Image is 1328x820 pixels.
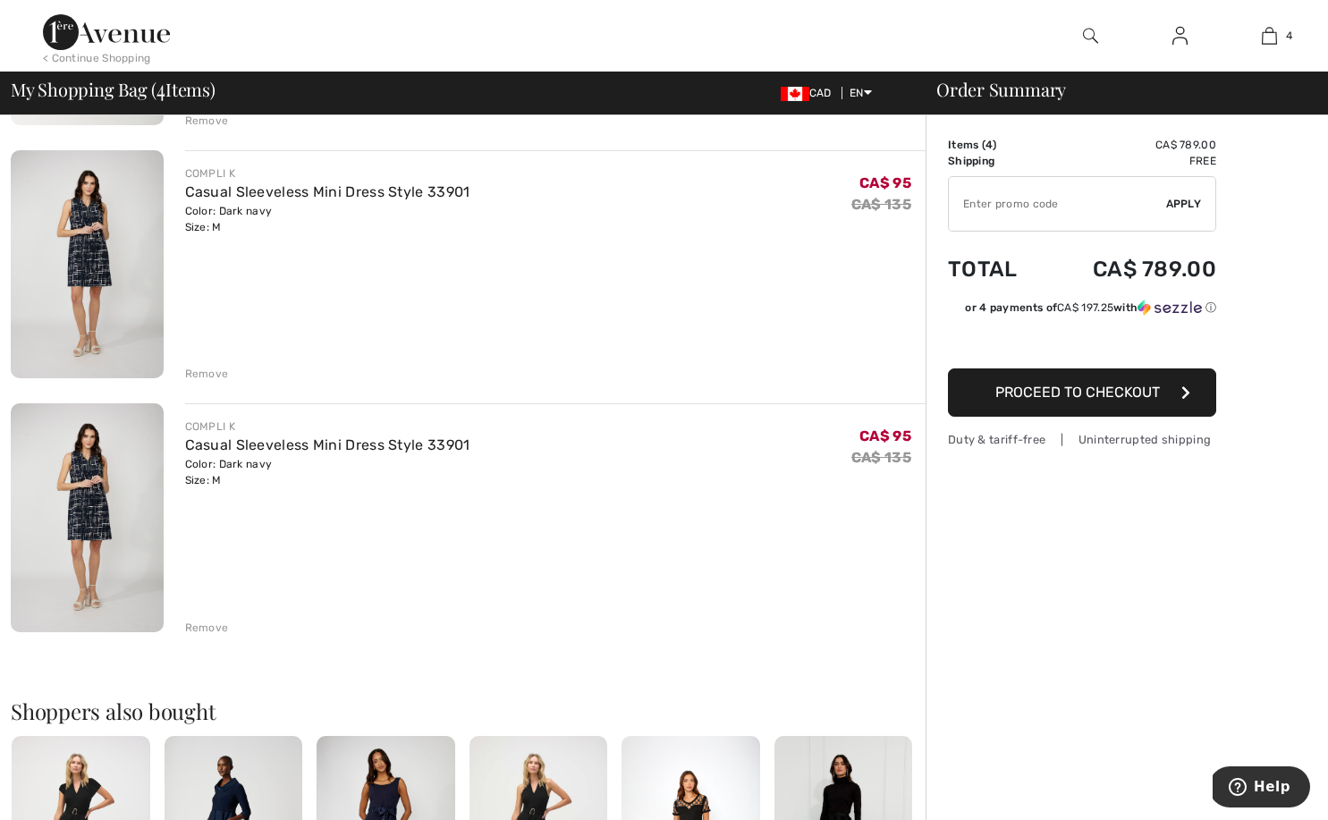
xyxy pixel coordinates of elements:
td: Items ( ) [948,137,1045,153]
a: 4 [1225,25,1313,46]
img: Canadian Dollar [781,87,809,101]
a: Casual Sleeveless Mini Dress Style 33901 [185,436,470,453]
div: or 4 payments of with [965,300,1216,316]
iframe: Opens a widget where you can find more information [1213,766,1310,811]
img: Sezzle [1138,300,1202,316]
span: Proceed to Checkout [995,384,1160,401]
span: 4 [156,76,165,99]
button: Proceed to Checkout [948,368,1216,417]
img: 1ère Avenue [43,14,170,50]
td: Total [948,239,1045,300]
h2: Shoppers also bought [11,700,926,722]
div: or 4 payments ofCA$ 197.25withSezzle Click to learn more about Sezzle [948,300,1216,322]
img: Casual Sleeveless Mini Dress Style 33901 [11,403,164,632]
s: CA$ 135 [851,449,911,466]
div: Order Summary [915,80,1317,98]
img: Casual Sleeveless Mini Dress Style 33901 [11,150,164,379]
span: Apply [1166,196,1202,212]
div: Remove [185,366,229,382]
img: My Info [1172,25,1188,46]
s: CA$ 135 [851,196,911,213]
div: Color: Dark navy Size: M [185,456,470,488]
span: EN [850,87,872,99]
span: CA$ 95 [859,427,911,444]
td: CA$ 789.00 [1045,137,1216,153]
span: CAD [781,87,839,99]
img: search the website [1083,25,1098,46]
div: COMPLI K [185,165,470,182]
td: Free [1045,153,1216,169]
span: My Shopping Bag ( Items) [11,80,216,98]
td: Shipping [948,153,1045,169]
span: CA$ 95 [859,174,911,191]
a: Casual Sleeveless Mini Dress Style 33901 [185,183,470,200]
div: Duty & tariff-free | Uninterrupted shipping [948,431,1216,448]
span: 4 [985,139,993,151]
td: CA$ 789.00 [1045,239,1216,300]
span: 4 [1286,28,1292,44]
img: My Bag [1262,25,1277,46]
iframe: PayPal-paypal [948,322,1216,362]
div: COMPLI K [185,418,470,435]
div: < Continue Shopping [43,50,151,66]
input: Promo code [949,177,1166,231]
div: Remove [185,620,229,636]
a: Sign In [1158,25,1202,47]
span: CA$ 197.25 [1057,301,1113,314]
div: Color: Dark navy Size: M [185,203,470,235]
div: Remove [185,113,229,129]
